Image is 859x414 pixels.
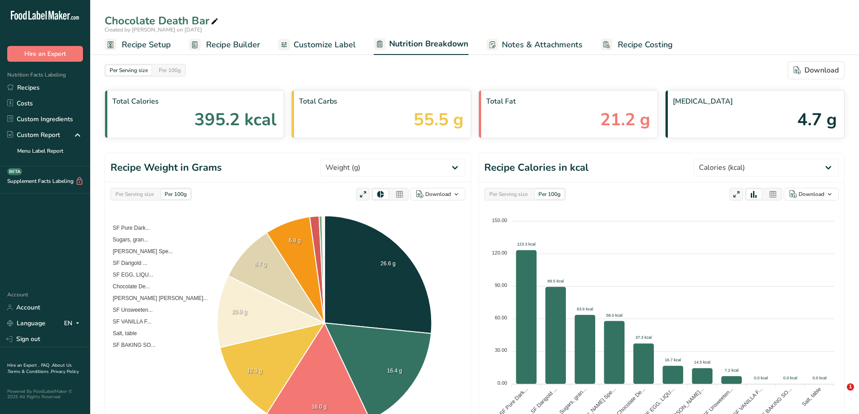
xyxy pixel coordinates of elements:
div: BETA [7,168,22,175]
button: Download [784,188,839,200]
a: Privacy Policy [51,369,79,375]
span: Recipe Builder [206,39,260,51]
div: Per 100g [155,65,184,75]
span: Customize Label [294,39,356,51]
span: 4.7 g [797,107,837,132]
a: Recipe Setup [105,35,171,55]
span: 55.5 g [413,107,464,132]
a: About Us . [7,362,72,375]
span: 1 [847,383,854,391]
span: SF Unsweeten... [106,307,153,313]
span: SF Darigold ... [106,260,147,266]
div: Download [425,190,451,198]
tspan: 0.00 [497,380,507,386]
h1: Recipe Calories in kcal [484,160,588,175]
span: SF Pure Dark... [106,225,150,231]
button: Download [410,188,465,200]
span: [MEDICAL_DATA] [673,96,837,107]
span: [PERSON_NAME] Spe... [106,248,173,255]
span: 395.2 kcal [194,107,276,132]
div: Per Serving size [106,65,152,75]
span: Chocolate De... [106,283,150,290]
a: Nutrition Breakdown [374,34,469,55]
tspan: 60.00 [495,315,507,320]
span: SF VANILLA F... [106,318,152,325]
span: Total Fat [486,96,650,107]
span: Recipe Costing [618,39,673,51]
a: Terms & Conditions . [8,369,51,375]
a: Hire an Expert . [7,362,39,369]
button: Download [788,61,845,79]
a: Recipe Builder [189,35,260,55]
span: [PERSON_NAME] [PERSON_NAME]... [106,295,208,301]
div: Custom Report [7,130,60,140]
span: Created by [PERSON_NAME] on [DATE] [105,26,202,33]
span: SF EGG, LIQU... [106,272,153,278]
a: Recipe Costing [601,35,673,55]
a: Notes & Attachments [487,35,583,55]
a: Language [7,315,46,331]
span: 21.2 g [600,107,650,132]
tspan: 120.00 [492,250,507,255]
iframe: Intercom live chat [828,383,850,405]
span: Total Carbs [299,96,463,107]
div: Download [799,190,824,198]
span: Sugars, gran... [106,237,148,243]
a: FAQ . [41,362,52,369]
tspan: 30.00 [495,347,507,353]
span: Nutrition Breakdown [389,38,469,50]
tspan: 150.00 [492,218,507,223]
div: Per 100g [161,189,190,199]
tspan: 90.00 [495,282,507,288]
h1: Recipe Weight in Grams [110,160,222,175]
div: Powered By FoodLabelMaker © 2025 All Rights Reserved [7,389,83,400]
span: Notes & Attachments [502,39,583,51]
div: Chocolate Death Bar [105,13,220,29]
button: Hire an Expert [7,46,83,62]
tspan: Salt, table [801,386,822,408]
div: Per Serving size [486,189,531,199]
div: EN [64,318,83,329]
div: Download [794,65,839,76]
div: Per 100g [535,189,564,199]
span: Total Calories [112,96,276,107]
div: Per Serving size [112,189,157,199]
span: Salt, table [106,330,137,337]
span: SF BAKING SO... [106,342,156,348]
a: Customize Label [278,35,356,55]
span: Recipe Setup [122,39,171,51]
